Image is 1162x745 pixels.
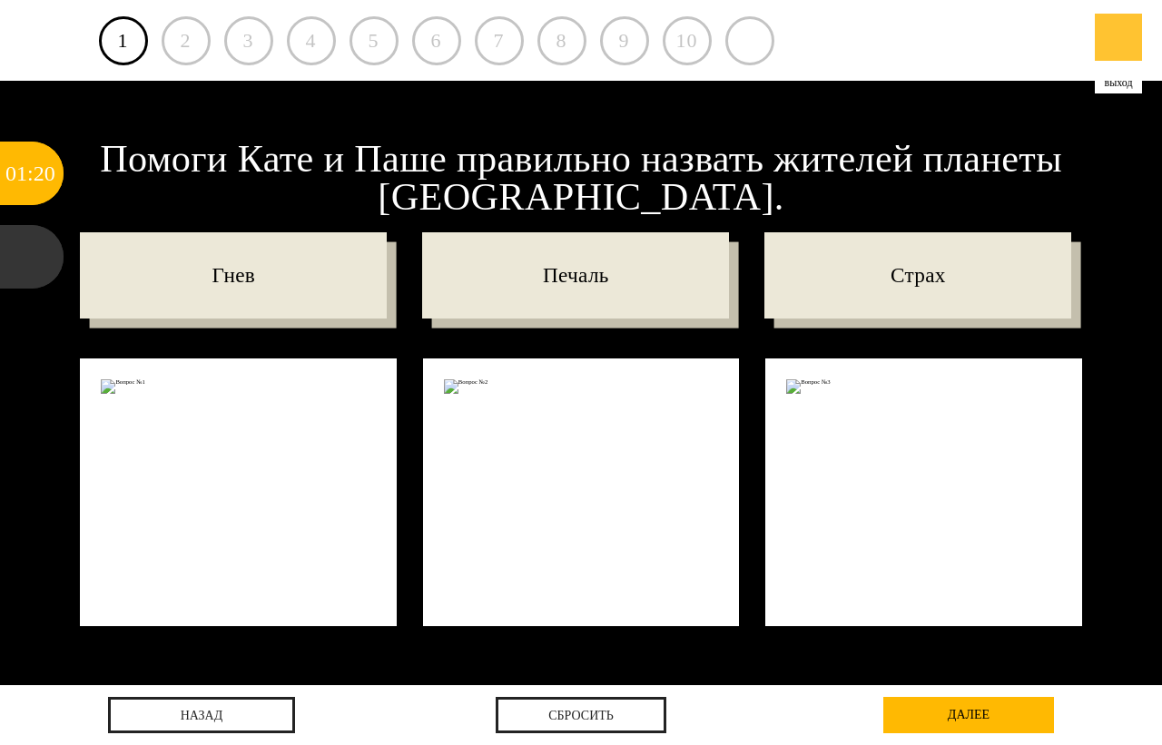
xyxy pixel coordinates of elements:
[475,16,524,65] div: 7
[883,697,1054,733] div: далее
[600,16,649,65] div: 9
[34,142,55,205] div: 20
[27,142,34,205] div: :
[444,379,718,394] img: Вопрос №2
[80,232,387,319] p: Гнев
[224,16,273,65] div: 3
[287,16,336,65] div: 4
[422,232,729,319] p: Печаль
[537,16,586,65] div: 8
[350,16,399,65] div: 5
[5,142,27,205] div: 01
[101,379,375,394] img: Вопрос №1
[412,16,461,65] div: 6
[80,140,1082,217] h2: Помоги Кате и Паше правильно назвать жителей планеты [GEOGRAPHIC_DATA].
[99,16,148,65] a: 1
[663,16,712,65] div: 10
[108,697,295,733] a: назад
[764,232,1071,319] p: Страх
[786,379,1060,394] img: Вопрос №3
[496,697,666,733] div: Сбросить
[162,16,211,65] div: 2
[1095,72,1142,93] div: Выход
[1095,14,1162,93] a: Выход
